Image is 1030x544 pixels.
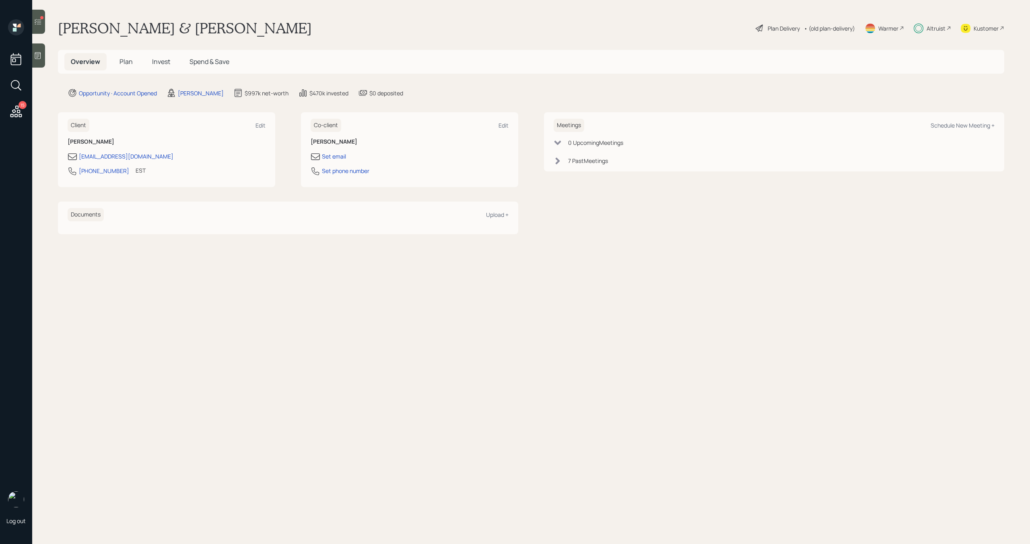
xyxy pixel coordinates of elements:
[79,152,173,161] div: [EMAIL_ADDRESS][DOMAIN_NAME]
[79,167,129,175] div: [PHONE_NUMBER]
[322,167,369,175] div: Set phone number
[927,24,946,33] div: Altruist
[486,211,509,218] div: Upload +
[369,89,403,97] div: $0 deposited
[136,166,146,175] div: EST
[19,101,27,109] div: 15
[119,57,133,66] span: Plan
[68,119,89,132] h6: Client
[152,57,170,66] span: Invest
[178,89,224,97] div: [PERSON_NAME]
[245,89,288,97] div: $997k net-worth
[568,138,623,147] div: 0 Upcoming Meeting s
[68,208,104,221] h6: Documents
[768,24,800,33] div: Plan Delivery
[79,89,157,97] div: Opportunity · Account Opened
[71,57,100,66] span: Overview
[190,57,229,66] span: Spend & Save
[499,122,509,129] div: Edit
[878,24,898,33] div: Warmer
[6,517,26,525] div: Log out
[568,157,608,165] div: 7 Past Meeting s
[309,89,348,97] div: $470k invested
[255,122,266,129] div: Edit
[554,119,584,132] h6: Meetings
[58,19,312,37] h1: [PERSON_NAME] & [PERSON_NAME]
[322,152,346,161] div: Set email
[974,24,999,33] div: Kustomer
[311,119,341,132] h6: Co-client
[8,491,24,507] img: michael-russo-headshot.png
[804,24,855,33] div: • (old plan-delivery)
[311,138,509,145] h6: [PERSON_NAME]
[68,138,266,145] h6: [PERSON_NAME]
[931,122,995,129] div: Schedule New Meeting +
